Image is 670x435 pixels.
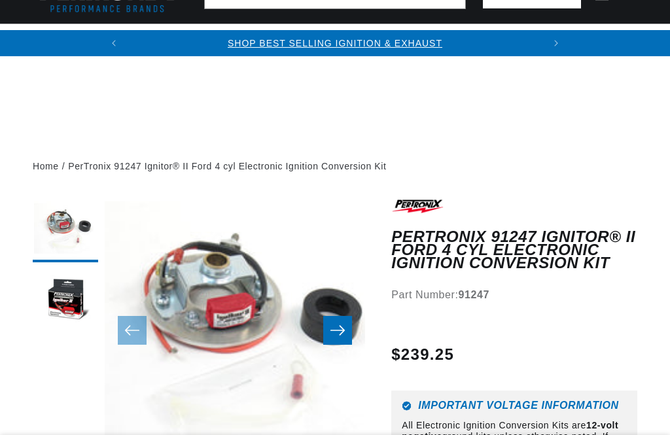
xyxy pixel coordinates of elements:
[319,24,546,55] summary: Headers, Exhausts & Components
[33,197,98,262] button: Load image 1 in gallery view
[68,159,386,173] a: PerTronix 91247 Ignitor® II Ford 4 cyl Electronic Ignition Conversion Kit
[101,30,127,56] button: Translation missing: en.sections.announcements.previous_announcement
[127,36,543,50] div: 1 of 2
[391,343,454,366] span: $239.25
[127,36,543,50] div: Announcement
[391,230,637,270] h1: PerTronix 91247 Ignitor® II Ford 4 cyl Electronic Ignition Conversion Kit
[323,316,352,345] button: Slide right
[546,24,644,55] summary: Engine Swaps
[391,287,637,304] div: Part Number:
[33,269,98,334] button: Load image 2 in gallery view
[33,159,637,173] nav: breadcrumbs
[174,24,319,55] summary: Coils & Distributors
[402,401,627,411] h6: Important Voltage Information
[33,24,174,55] summary: Ignition Conversions
[118,316,147,345] button: Slide left
[459,289,490,300] strong: 91247
[33,159,59,173] a: Home
[228,38,442,48] a: SHOP BEST SELLING IGNITION & EXHAUST
[543,30,569,56] button: Translation missing: en.sections.announcements.next_announcement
